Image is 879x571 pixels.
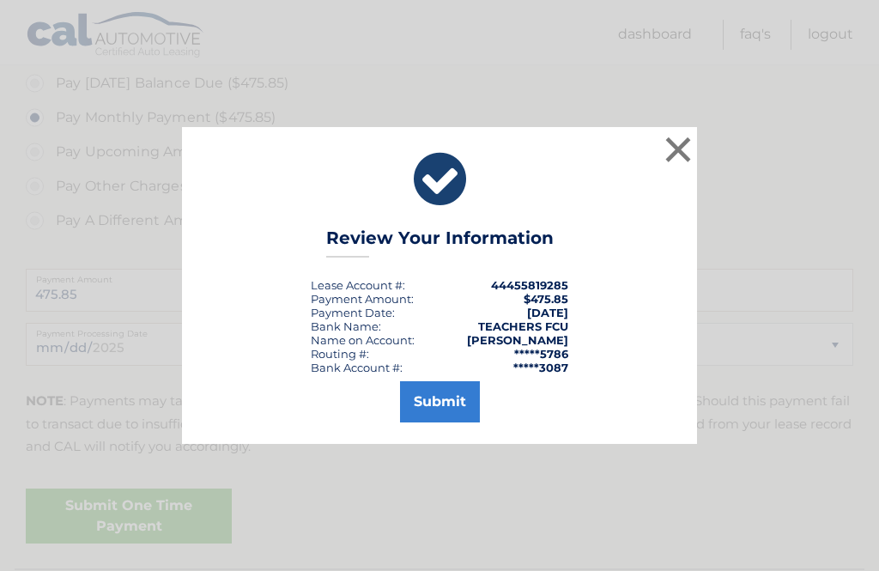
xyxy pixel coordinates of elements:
strong: TEACHERS FCU [478,319,568,333]
div: : [311,306,395,319]
span: Payment Date [311,306,392,319]
span: $475.85 [524,292,568,306]
div: Name on Account: [311,333,415,347]
div: Bank Name: [311,319,381,333]
strong: [PERSON_NAME] [467,333,568,347]
div: Payment Amount: [311,292,414,306]
strong: 44455819285 [491,278,568,292]
div: Lease Account #: [311,278,405,292]
button: × [661,132,695,167]
div: Routing #: [311,347,369,361]
div: Bank Account #: [311,361,403,374]
span: [DATE] [527,306,568,319]
button: Submit [400,381,480,422]
h3: Review Your Information [326,228,554,258]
